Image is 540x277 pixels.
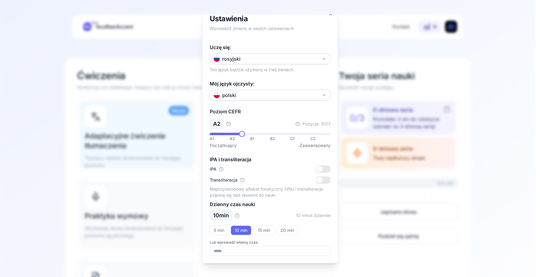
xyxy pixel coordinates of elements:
span: IPA [210,166,216,172]
p: Międzynarodowy alfabet fonetyczny (IPA) i transliteracja pojawią się nad słowami do nauki [210,186,331,198]
span: Zaawansowany [300,142,331,149]
label: Dzienny czas nauki [210,201,255,207]
img: ru [214,56,220,62]
h3: Poziom CEFR [210,108,331,115]
label: Lub wprowadź własny czas: [210,240,331,245]
h2: Ustawienia [210,14,331,24]
button: 15 min [254,225,274,235]
img: pl [214,92,220,98]
div: C1 [290,136,310,141]
button: 10 min [231,225,251,235]
label: Mój język ojczysty: [210,80,254,87]
p: Wprowadź zmiany w swoich ustawieniach [210,25,331,32]
span: 10 minut dziennie [296,212,331,219]
div: C2 [310,136,330,141]
button: 5 min [210,225,228,235]
span: Pozycja: 1027 [303,121,331,127]
span: Transliteracja [210,177,237,183]
div: A1 [210,136,230,141]
span: Początkujący [210,142,237,149]
label: IPA i transliteracja [210,156,251,162]
div: rosyjski [214,55,240,62]
label: Uczę się: [210,44,231,51]
div: B1 [250,136,270,141]
p: Ten język będzie używany w ćwiczeniach. [210,67,294,73]
button: 20 min [277,225,298,235]
div: 10 min [210,210,232,221]
div: B2 [270,136,290,141]
div: A2 [210,119,224,129]
div: polski [214,92,236,99]
div: A2 [230,136,250,141]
